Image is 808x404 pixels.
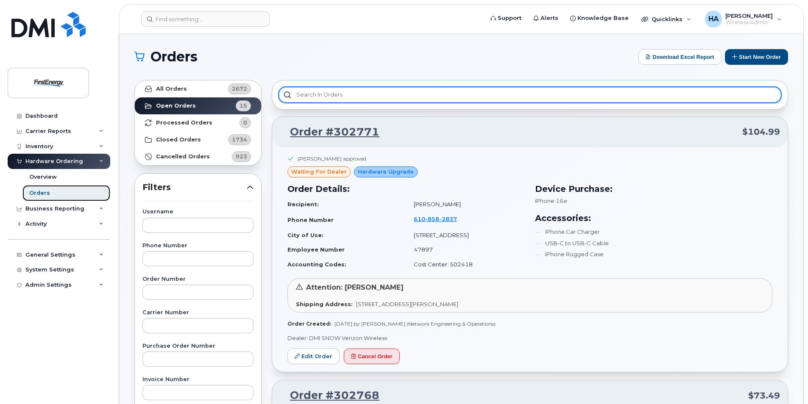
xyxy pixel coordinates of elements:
[296,301,353,307] strong: Shipping Address:
[298,155,366,162] div: [PERSON_NAME] approved
[287,232,323,238] strong: City of Use:
[243,119,247,127] span: 0
[287,321,331,327] strong: Order Created:
[748,390,780,402] span: $73.49
[142,243,254,249] label: Phone Number
[406,197,525,212] td: [PERSON_NAME]
[287,261,346,268] strong: Accounting Codes:
[142,377,254,382] label: Invoice Number
[425,216,439,222] span: 858
[156,153,210,160] strong: Cancelled Orders
[535,228,772,236] li: iPhone Car Charger
[535,197,567,204] span: iPhone 16e
[287,349,340,364] a: Edit Order
[142,343,254,349] label: Purchase Order Number
[287,334,772,342] p: Dealer: DMI SNOW Verizon Wireless
[535,212,772,224] h3: Accessories:
[287,246,345,253] strong: Employee Number
[287,216,334,223] strong: Phone Number
[142,209,254,215] label: Username
[156,136,201,143] strong: Closed Orders
[240,102,247,110] span: 15
[742,126,780,138] span: $104.99
[135,131,261,148] a: Closed Orders1734
[156,86,187,92] strong: All Orders
[142,277,254,282] label: Order Number
[135,114,261,131] a: Processed Orders0
[291,168,347,176] span: waiting for dealer
[135,97,261,114] a: Open Orders15
[358,168,414,176] span: Hardware Upgrade
[232,85,247,93] span: 2672
[142,310,254,315] label: Carrier Number
[150,50,198,63] span: Orders
[334,321,496,327] span: [DATE] by [PERSON_NAME] (Network Engineering & Operations)
[236,152,247,160] span: 923
[406,242,525,257] td: 47897
[535,239,772,247] li: USB-C to USB-C Cable
[725,49,788,65] button: Start New Order
[406,257,525,272] td: Cost Center: 502418
[414,216,457,222] span: 610
[344,349,400,364] button: Cancel Order
[771,367,802,398] iframe: Messenger Launcher
[156,102,196,109] strong: Open Orders
[287,183,525,195] h3: Order Details:
[406,228,525,243] td: [STREET_ADDRESS]
[135,148,261,165] a: Cancelled Orders923
[306,283,404,291] span: Attention: [PERSON_NAME]
[287,201,319,208] strong: Recipient:
[280,125,379,140] a: Order #302771
[356,301,458,307] span: [STREET_ADDRESS][PERSON_NAME]
[280,388,379,403] a: Order #302768
[135,80,261,97] a: All Orders2672
[414,216,467,222] a: 6108582837
[279,87,781,102] input: Search in orders
[232,136,247,144] span: 1734
[142,181,247,194] span: Filters
[439,216,457,222] span: 2837
[156,119,212,126] strong: Processed Orders
[535,250,772,258] li: iPhone Rugged Case
[535,183,772,195] h3: Device Purchase:
[638,49,722,65] button: Download Excel Report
